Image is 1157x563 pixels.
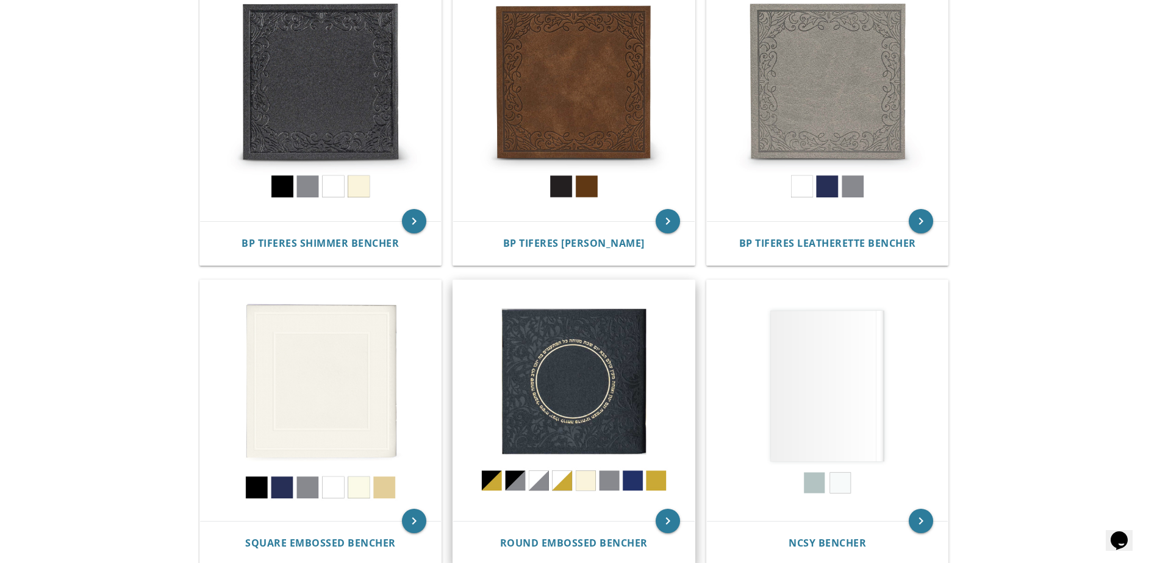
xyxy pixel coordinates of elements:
[500,537,648,549] a: Round Embossed Bencher
[245,537,396,549] a: Square Embossed Bencher
[707,280,948,522] img: NCSY Bencher
[200,280,442,522] img: Square Embossed Bencher
[656,209,680,233] a: keyboard_arrow_right
[739,236,916,250] span: BP Tiferes Leatherette Bencher
[503,236,645,250] span: BP Tiferes [PERSON_NAME]
[1106,514,1145,551] iframe: chat widget
[739,238,916,249] a: BP Tiferes Leatherette Bencher
[242,236,399,250] span: BP Tiferes Shimmer Bencher
[909,509,933,533] a: keyboard_arrow_right
[245,536,396,550] span: Square Embossed Bencher
[656,509,680,533] a: keyboard_arrow_right
[402,209,426,233] a: keyboard_arrow_right
[789,537,866,549] a: NCSY Bencher
[500,536,648,550] span: Round Embossed Bencher
[453,280,695,522] img: Round Embossed Bencher
[909,209,933,233] a: keyboard_arrow_right
[402,509,426,533] a: keyboard_arrow_right
[503,238,645,249] a: BP Tiferes [PERSON_NAME]
[242,238,399,249] a: BP Tiferes Shimmer Bencher
[789,536,866,550] span: NCSY Bencher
